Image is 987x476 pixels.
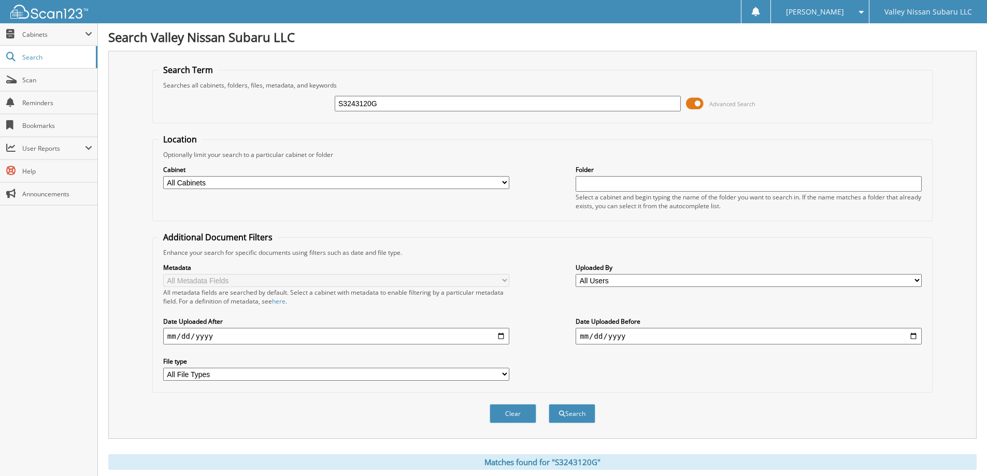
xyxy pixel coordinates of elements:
[576,165,922,174] label: Folder
[108,454,977,470] div: Matches found for "S3243120G"
[163,288,509,306] div: All metadata fields are searched by default. Select a cabinet with metadata to enable filtering b...
[158,81,927,90] div: Searches all cabinets, folders, files, metadata, and keywords
[22,190,92,198] span: Announcements
[490,404,536,423] button: Clear
[884,9,972,15] span: Valley Nissan Subaru LLC
[158,150,927,159] div: Optionally limit your search to a particular cabinet or folder
[935,426,987,476] iframe: Chat Widget
[786,9,844,15] span: [PERSON_NAME]
[163,165,509,174] label: Cabinet
[22,98,92,107] span: Reminders
[22,121,92,130] span: Bookmarks
[576,193,922,210] div: Select a cabinet and begin typing the name of the folder you want to search in. If the name match...
[108,28,977,46] h1: Search Valley Nissan Subaru LLC
[163,357,509,366] label: File type
[163,328,509,344] input: start
[22,76,92,84] span: Scan
[22,144,85,153] span: User Reports
[158,248,927,257] div: Enhance your search for specific documents using filters such as date and file type.
[163,263,509,272] label: Metadata
[10,5,88,19] img: scan123-logo-white.svg
[22,53,91,62] span: Search
[158,134,202,145] legend: Location
[158,64,218,76] legend: Search Term
[158,232,278,243] legend: Additional Document Filters
[576,263,922,272] label: Uploaded By
[272,297,285,306] a: here
[576,328,922,344] input: end
[549,404,595,423] button: Search
[576,317,922,326] label: Date Uploaded Before
[709,100,755,108] span: Advanced Search
[22,167,92,176] span: Help
[22,30,85,39] span: Cabinets
[163,317,509,326] label: Date Uploaded After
